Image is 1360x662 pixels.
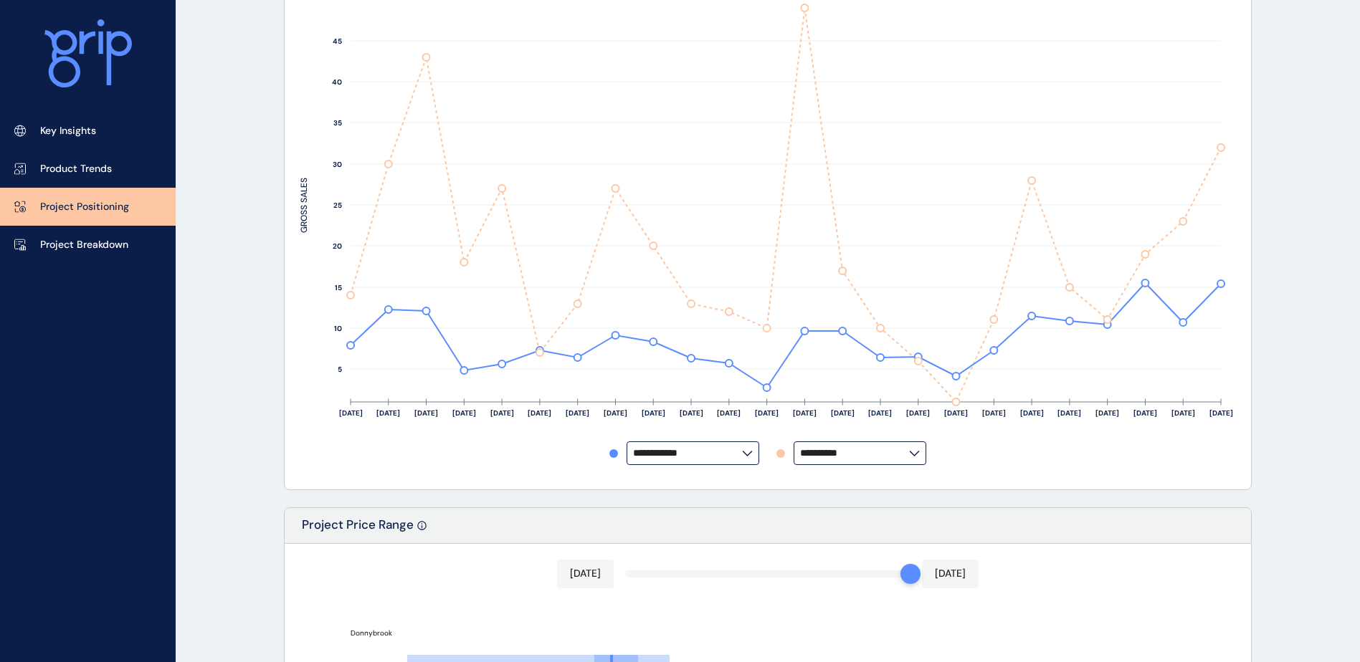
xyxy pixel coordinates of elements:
[40,162,112,176] p: Product Trends
[490,408,514,418] text: [DATE]
[40,238,128,252] p: Project Breakdown
[717,408,741,418] text: [DATE]
[334,324,342,333] text: 10
[680,408,703,418] text: [DATE]
[1020,408,1044,418] text: [DATE]
[570,567,601,581] p: [DATE]
[333,160,342,169] text: 30
[339,408,363,418] text: [DATE]
[333,201,342,210] text: 25
[831,408,855,418] text: [DATE]
[40,200,129,214] p: Project Positioning
[982,408,1006,418] text: [DATE]
[1171,408,1195,418] text: [DATE]
[755,408,779,418] text: [DATE]
[333,241,342,251] text: 20
[642,408,665,418] text: [DATE]
[376,408,400,418] text: [DATE]
[1133,408,1157,418] text: [DATE]
[351,628,392,638] text: Donnybrook
[944,408,968,418] text: [DATE]
[935,567,966,581] p: [DATE]
[1057,408,1081,418] text: [DATE]
[332,77,342,87] text: 40
[414,408,438,418] text: [DATE]
[333,118,342,128] text: 35
[338,365,342,374] text: 5
[333,37,342,46] text: 45
[452,408,476,418] text: [DATE]
[604,408,627,418] text: [DATE]
[1209,408,1233,418] text: [DATE]
[298,178,310,233] text: GROSS SALES
[302,517,414,543] p: Project Price Range
[1095,408,1119,418] text: [DATE]
[566,408,589,418] text: [DATE]
[868,408,892,418] text: [DATE]
[528,408,551,418] text: [DATE]
[906,408,930,418] text: [DATE]
[793,408,817,418] text: [DATE]
[335,283,342,292] text: 15
[40,124,96,138] p: Key Insights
